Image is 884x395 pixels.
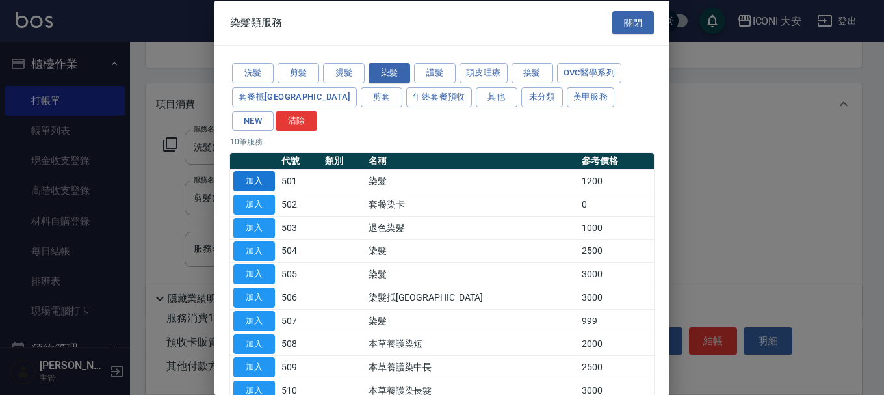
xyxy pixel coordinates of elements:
td: 染髮 [365,169,578,193]
td: 505 [278,262,322,286]
td: 2000 [578,333,654,356]
td: 染髮 [365,239,578,263]
td: 509 [278,355,322,379]
th: 類別 [322,153,365,170]
button: 其他 [476,87,517,107]
td: 999 [578,309,654,333]
td: 染髮 [365,309,578,333]
button: ovc醫學系列 [557,63,622,83]
td: 506 [278,286,322,309]
button: 燙髮 [323,63,365,83]
td: 507 [278,309,322,333]
button: 剪套 [361,87,402,107]
td: 1000 [578,216,654,239]
button: 美甲服務 [567,87,615,107]
button: 加入 [233,288,275,308]
button: 加入 [233,357,275,377]
button: 接髮 [512,63,553,83]
td: 2500 [578,239,654,263]
button: 加入 [233,171,275,191]
button: 加入 [233,264,275,284]
button: 護髮 [414,63,456,83]
td: 504 [278,239,322,263]
button: 洗髮 [232,63,274,83]
button: 清除 [276,111,317,131]
td: 本草養護染短 [365,333,578,356]
button: 年終套餐預收 [406,87,471,107]
button: 頭皮理療 [460,63,508,83]
button: 加入 [233,241,275,261]
td: 3000 [578,286,654,309]
td: 503 [278,216,322,239]
td: 染髮抵[GEOGRAPHIC_DATA] [365,286,578,309]
button: 關閉 [612,10,654,34]
th: 名稱 [365,153,578,170]
button: 未分類 [521,87,563,107]
td: 退色染髮 [365,216,578,239]
p: 10 筆服務 [230,136,654,148]
td: 染髮 [365,262,578,286]
button: 加入 [233,310,275,331]
td: 2500 [578,355,654,379]
th: 參考價格 [578,153,654,170]
button: 加入 [233,195,275,215]
button: 剪髮 [278,63,319,83]
span: 染髮類服務 [230,16,282,29]
td: 0 [578,193,654,216]
button: NEW [232,111,274,131]
td: 3000 [578,262,654,286]
td: 1200 [578,169,654,193]
button: 加入 [233,217,275,238]
td: 502 [278,193,322,216]
td: 508 [278,333,322,356]
button: 染髮 [369,63,410,83]
td: 501 [278,169,322,193]
button: 加入 [233,334,275,354]
button: 套餐抵[GEOGRAPHIC_DATA] [232,87,357,107]
th: 代號 [278,153,322,170]
td: 套餐染卡 [365,193,578,216]
td: 本草養護染中長 [365,355,578,379]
